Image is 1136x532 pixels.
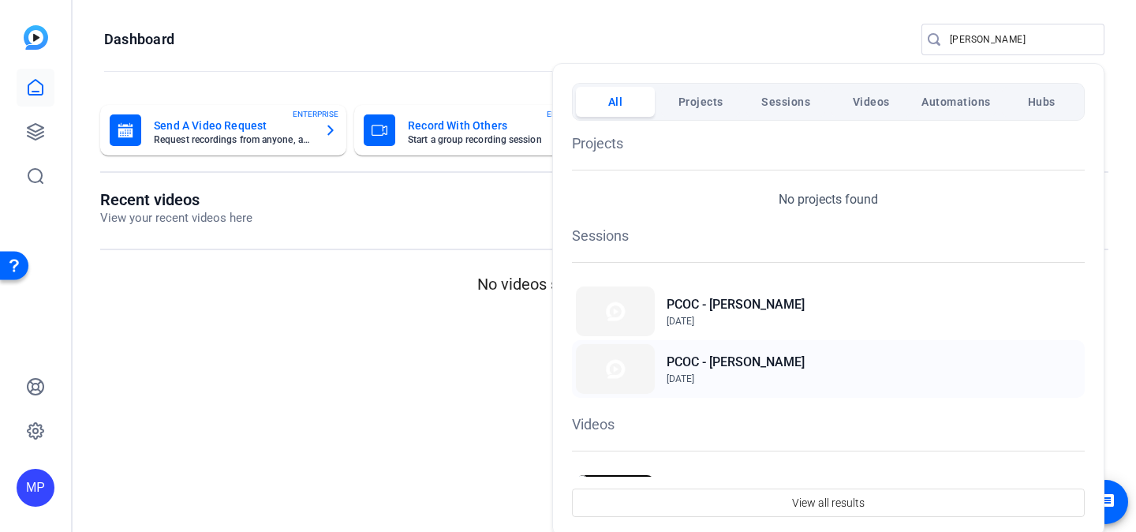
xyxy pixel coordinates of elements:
[576,475,655,519] img: Thumbnail
[572,414,1085,435] h1: Videos
[667,295,805,314] h2: PCOC - [PERSON_NAME]
[576,287,655,336] img: Thumbnail
[792,488,865,518] span: View all results
[572,489,1085,517] button: View all results
[761,88,810,116] span: Sessions
[572,225,1085,246] h1: Sessions
[678,88,723,116] span: Projects
[667,353,805,372] h2: PCOC - [PERSON_NAME]
[576,344,655,394] img: Thumbnail
[779,190,878,209] p: No projects found
[572,133,1085,154] h1: Projects
[667,316,694,327] span: [DATE]
[853,88,890,116] span: Videos
[1028,88,1056,116] span: Hubs
[608,88,623,116] span: All
[667,373,694,384] span: [DATE]
[921,88,991,116] span: Automations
